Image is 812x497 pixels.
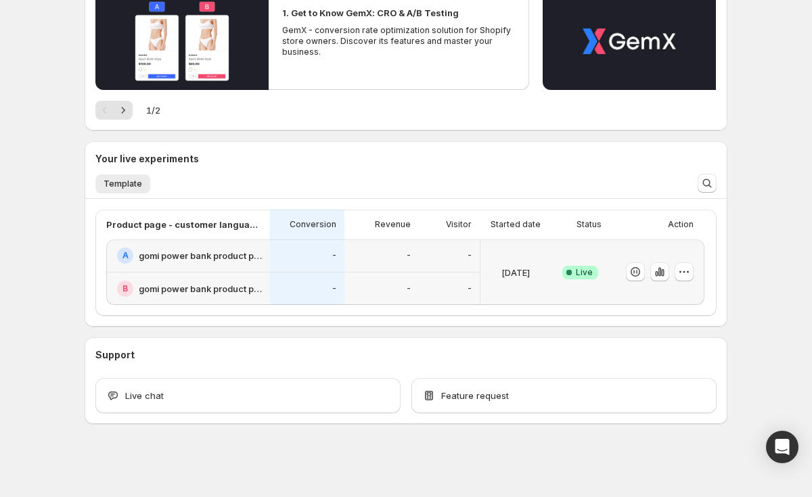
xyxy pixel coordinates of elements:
span: Feature request [441,389,509,402]
p: Visitor [446,219,472,230]
h2: A [122,250,129,261]
span: Template [104,179,142,189]
span: Live [576,267,593,278]
h3: Your live experiments [95,152,199,166]
button: Next [114,101,133,120]
p: Conversion [290,219,336,230]
p: Action [668,219,694,230]
nav: Pagination [95,101,133,120]
p: - [468,283,472,294]
p: [DATE] [501,266,530,279]
p: - [468,250,472,261]
p: - [332,283,336,294]
p: Product page - customer language test [106,218,262,231]
p: Started date [491,219,541,230]
h2: gomi power bank product page - [DATE] test [139,282,262,295]
p: - [332,250,336,261]
h2: 1. Get to Know GemX: CRO & A/B Testing [282,6,459,20]
p: Revenue [375,219,411,230]
p: - [407,250,411,261]
h2: B [122,283,128,294]
p: GemX - conversion rate optimization solution for Shopify store owners. Discover its features and ... [282,25,515,57]
button: Search and filter results [698,174,717,193]
span: 1 / 2 [146,103,160,117]
div: Open Intercom Messenger [766,431,798,463]
p: - [407,283,411,294]
span: Live chat [125,389,164,402]
h2: gomi power bank product page [139,249,262,262]
h3: Support [95,348,135,362]
p: Status [577,219,602,230]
